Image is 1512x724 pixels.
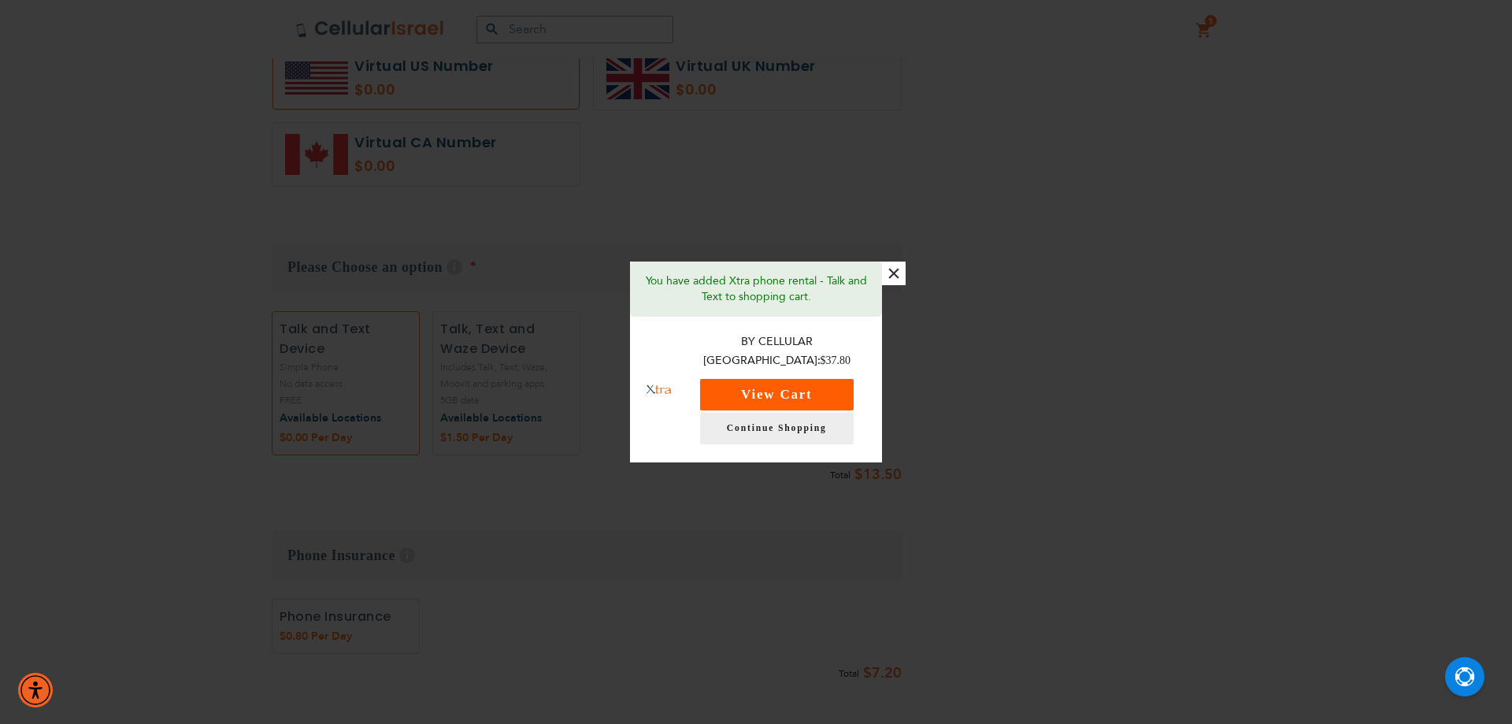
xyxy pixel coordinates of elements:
[700,379,854,410] button: View Cart
[821,355,851,366] span: $37.80
[700,413,854,444] a: Continue Shopping
[642,273,870,305] p: You have added Xtra phone rental - Talk and Text to shopping cart.
[18,673,53,707] div: Accessibility Menu
[687,332,867,371] p: By Cellular [GEOGRAPHIC_DATA]:
[882,262,906,285] button: ×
